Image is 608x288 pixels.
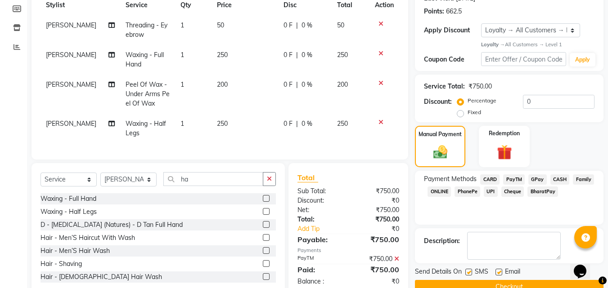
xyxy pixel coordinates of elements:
span: 0 F [284,119,293,128]
span: Cheque [501,186,524,197]
div: ₹0 [358,224,406,234]
label: Percentage [468,97,496,105]
span: 0 % [302,21,312,30]
div: Payable: [291,234,348,245]
span: 200 [217,80,228,89]
span: [PERSON_NAME] [46,21,96,29]
label: Manual Payment [419,130,462,138]
div: Discount: [291,196,348,205]
label: Redemption [489,129,520,137]
div: ₹750.00 [348,205,406,215]
span: [PERSON_NAME] [46,51,96,59]
span: ONLINE [428,186,451,197]
div: All Customers → Level 1 [481,41,594,49]
span: Peel Of Wax - Under Arms Peel Of Wax [126,80,170,107]
div: 662.5 [446,7,462,16]
span: | [296,50,298,60]
span: Email [505,267,520,278]
div: Hair - [DEMOGRAPHIC_DATA] Hair Wash [41,272,162,282]
span: | [296,80,298,89]
span: | [296,119,298,128]
div: Points: [424,7,444,16]
div: Paid: [291,264,348,275]
span: PayTM [503,174,525,185]
div: ₹0 [348,277,406,286]
div: ₹750.00 [468,82,492,91]
div: Waxing - Half Legs [41,207,97,217]
span: 0 % [302,119,312,128]
span: 250 [337,120,348,128]
span: 0 F [284,50,293,60]
span: 0 % [302,50,312,60]
a: Add Tip [291,224,358,234]
div: ₹750.00 [348,234,406,245]
span: 0 F [284,21,293,30]
div: Sub Total: [291,186,348,196]
div: D - [MEDICAL_DATA] (Natures) - D Tan Full Hand [41,220,183,230]
div: Hair - Men’S Haircut With Wash [41,233,135,243]
span: 1 [180,21,184,29]
label: Fixed [468,108,481,116]
span: 1 [180,80,184,89]
div: Description: [424,236,460,246]
span: CASH [550,174,570,185]
span: 250 [217,51,228,59]
div: ₹750.00 [348,254,406,264]
div: Total: [291,215,348,224]
span: 200 [337,80,348,89]
span: | [296,21,298,30]
span: 1 [180,51,184,59]
span: Waxing - Half Legs [126,120,166,137]
div: ₹750.00 [348,186,406,196]
span: [PERSON_NAME] [46,120,96,128]
div: ₹750.00 [348,215,406,224]
span: 1 [180,120,184,128]
img: _cash.svg [429,144,452,160]
div: Hair - Men’S Hair Wash [41,246,110,256]
div: ₹0 [348,196,406,205]
span: Waxing - Full Hand [126,51,164,68]
span: 50 [217,21,224,29]
div: Service Total: [424,82,465,91]
div: ₹750.00 [348,264,406,275]
span: Send Details On [415,267,462,278]
div: Waxing - Full Hand [41,194,96,204]
span: [PERSON_NAME] [46,80,96,89]
input: Search or Scan [163,172,263,186]
div: Apply Discount [424,26,481,35]
span: CARD [480,174,500,185]
div: Discount: [424,97,452,106]
iframe: chat widget [570,252,599,279]
span: BharatPay [527,186,558,197]
span: 0 F [284,80,293,89]
div: Balance : [291,277,348,286]
span: 50 [337,21,344,29]
div: Hair - Shaving [41,259,82,269]
span: Threading - Eyebrow [126,21,167,39]
div: Net: [291,205,348,215]
div: Payments [297,247,399,254]
span: SMS [475,267,488,278]
span: UPI [484,186,498,197]
img: _gift.svg [492,143,517,161]
span: Family [573,174,594,185]
span: GPay [528,174,547,185]
input: Enter Offer / Coupon Code [481,52,566,66]
button: Apply [570,53,595,66]
strong: Loyalty → [481,41,505,48]
span: 250 [217,120,228,128]
div: Coupon Code [424,55,481,64]
div: PayTM [291,254,348,264]
span: 250 [337,51,348,59]
span: PhonePe [455,186,480,197]
span: Payment Methods [424,174,477,184]
span: 0 % [302,80,312,89]
span: Total [297,173,318,182]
